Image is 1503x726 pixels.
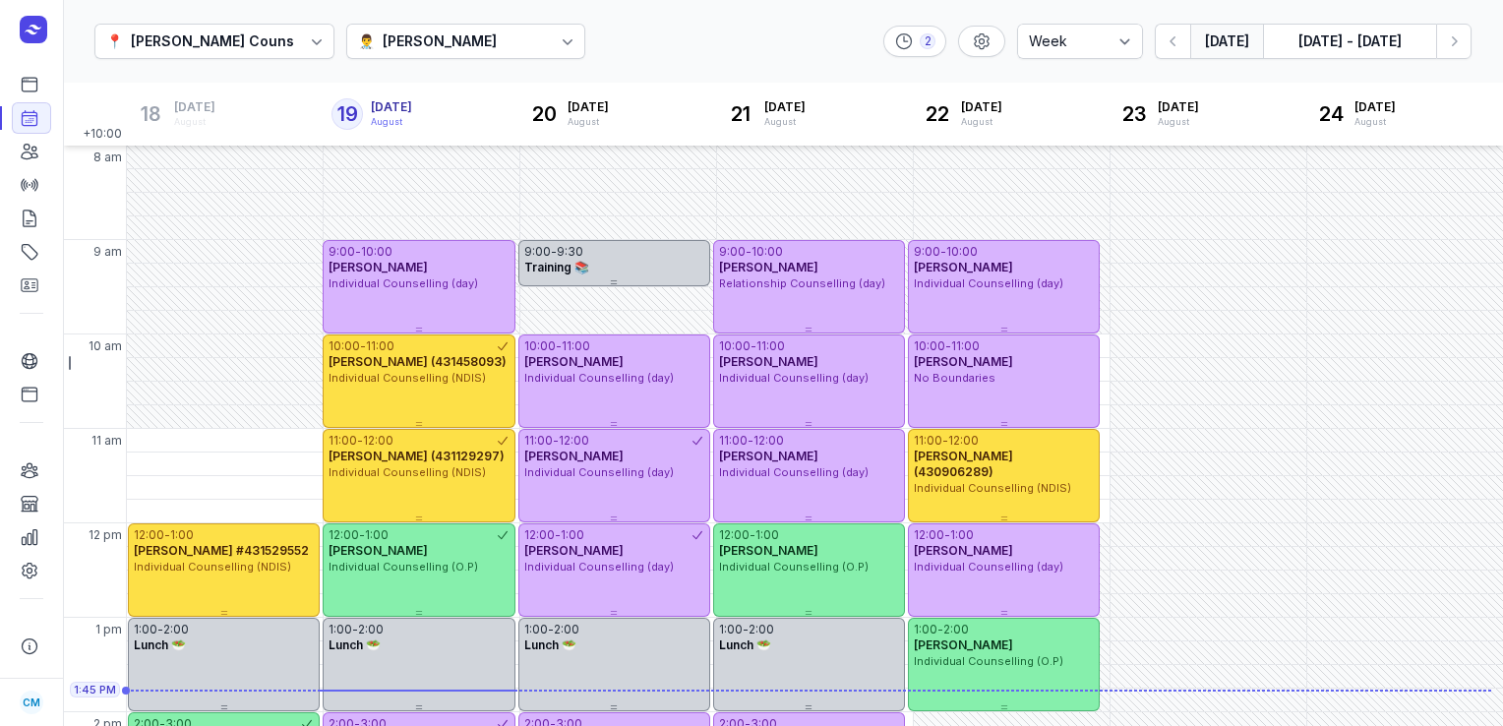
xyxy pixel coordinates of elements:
div: August [1158,115,1199,129]
div: - [940,244,946,260]
div: August [371,115,412,129]
div: - [548,622,554,637]
div: August [764,115,806,129]
div: 9:00 [329,244,355,260]
div: 9:30 [557,244,583,260]
div: 23 [1118,98,1150,130]
div: - [360,338,366,354]
div: 1:00 [914,622,937,637]
div: 10:00 [524,338,556,354]
div: 1:00 [524,622,548,637]
div: August [174,115,215,129]
button: [DATE] - [DATE] [1263,24,1436,59]
span: Individual Counselling (day) [719,371,869,385]
span: Lunch 🥗 [134,637,186,652]
span: Individual Counselling (NDIS) [329,465,486,479]
div: - [748,433,753,449]
div: 12:00 [363,433,393,449]
div: 9:00 [719,244,746,260]
div: 21 [725,98,756,130]
span: [PERSON_NAME] [719,543,818,558]
button: [DATE] [1190,24,1263,59]
span: 10 am [89,338,122,354]
div: - [556,338,562,354]
div: August [568,115,609,129]
div: 2 [920,33,935,49]
span: [PERSON_NAME] [719,260,818,274]
span: Individual Counselling (O.P) [914,654,1063,668]
div: 11:00 [951,338,980,354]
div: 1:00 [170,527,194,543]
div: 12:00 [329,527,359,543]
span: Training 📚 [524,260,589,274]
span: Individual Counselling (day) [719,465,869,479]
div: 10:00 [329,338,360,354]
div: 12:00 [948,433,979,449]
span: [PERSON_NAME] [914,543,1013,558]
div: 10:00 [914,338,945,354]
span: No Boundaries [914,371,995,385]
span: [DATE] [568,99,609,115]
div: - [352,622,358,637]
div: 12:00 [719,527,750,543]
span: 8 am [93,150,122,165]
div: 1:00 [719,622,743,637]
div: 1:00 [561,527,584,543]
div: - [746,244,751,260]
div: - [750,527,755,543]
span: Relationship Counselling (day) [719,276,885,290]
div: 11:00 [562,338,590,354]
div: 2:00 [358,622,384,637]
div: August [961,115,1002,129]
span: Individual Counselling (day) [524,465,674,479]
div: 1:00 [755,527,779,543]
span: Individual Counselling (NDIS) [329,371,486,385]
div: - [944,527,950,543]
span: +10:00 [83,126,126,146]
div: August [1354,115,1396,129]
span: Individual Counselling (day) [914,560,1063,574]
span: Individual Counselling (NDIS) [134,560,291,574]
span: [DATE] [1158,99,1199,115]
div: - [942,433,948,449]
div: - [157,622,163,637]
div: - [164,527,170,543]
div: - [555,527,561,543]
div: 24 [1315,98,1347,130]
div: 👨‍⚕️ [358,30,375,53]
span: [DATE] [764,99,806,115]
span: [PERSON_NAME] (431129297) [329,449,505,463]
div: 10:00 [946,244,978,260]
div: 10:00 [751,244,783,260]
div: 10:00 [719,338,751,354]
div: - [937,622,943,637]
span: 9 am [93,244,122,260]
div: 2:00 [163,622,189,637]
div: 2:00 [943,622,969,637]
span: [PERSON_NAME] [914,637,1013,652]
div: 20 [528,98,560,130]
span: Lunch 🥗 [524,637,576,652]
div: 9:00 [914,244,940,260]
span: CM [23,691,40,714]
span: [PERSON_NAME] (431458093) [329,354,507,369]
div: 11:00 [914,433,942,449]
span: [DATE] [174,99,215,115]
div: [PERSON_NAME] [383,30,497,53]
span: [PERSON_NAME] (430906289) [914,449,1013,479]
span: [PERSON_NAME] [719,449,818,463]
span: [PERSON_NAME] [914,354,1013,369]
div: 2:00 [749,622,774,637]
div: 11:00 [329,433,357,449]
div: 11:00 [719,433,748,449]
div: 1:00 [134,622,157,637]
span: [PERSON_NAME] [329,543,428,558]
div: 9:00 [524,244,551,260]
span: [PERSON_NAME] #431529552 [134,543,309,558]
span: [PERSON_NAME] [914,260,1013,274]
span: [PERSON_NAME] [524,543,624,558]
div: 12:00 [914,527,944,543]
div: 2:00 [554,622,579,637]
span: [DATE] [1354,99,1396,115]
div: 18 [135,98,166,130]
